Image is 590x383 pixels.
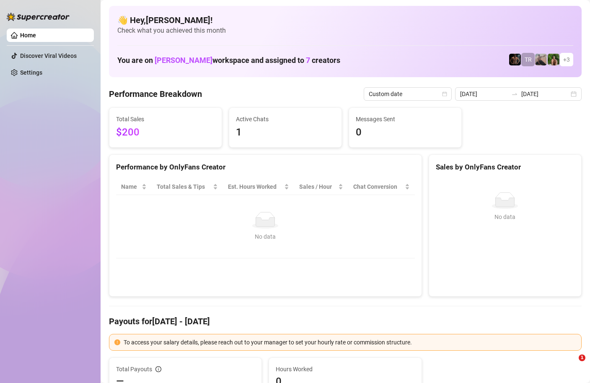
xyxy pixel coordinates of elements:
span: swap-right [511,91,518,97]
img: logo-BBDzfeDw.svg [7,13,70,21]
h4: Payouts for [DATE] - [DATE] [109,315,582,327]
span: Chat Conversion [353,182,403,191]
h4: Performance Breakdown [109,88,202,100]
div: Performance by OnlyFans Creator [116,162,415,173]
span: Total Sales [116,115,215,124]
a: Settings [20,69,42,76]
span: 1 [579,354,585,361]
a: Discover Viral Videos [20,52,77,59]
span: 7 [306,56,310,65]
img: Nathaniel [548,54,559,65]
span: [PERSON_NAME] [155,56,212,65]
div: Est. Hours Worked [228,182,283,191]
span: Hours Worked [276,365,414,374]
img: Trent [509,54,521,65]
span: Check what you achieved this month [117,26,573,35]
span: Name [121,182,140,191]
span: Sales / Hour [299,182,336,191]
span: + 3 [563,55,570,64]
h1: You are on workspace and assigned to creators [117,56,340,65]
span: Total Payouts [116,365,152,374]
h4: 👋 Hey, [PERSON_NAME] ! [117,14,573,26]
div: To access your salary details, please reach out to your manager to set your hourly rate or commis... [124,338,576,347]
input: End date [521,89,569,99]
span: Active Chats [236,115,335,124]
th: Name [116,179,152,195]
span: exclamation-circle [114,339,120,345]
span: to [511,91,518,97]
span: TR [525,55,532,64]
th: Chat Conversion [348,179,415,195]
span: Custom date [369,88,447,100]
th: Total Sales & Tips [152,179,223,195]
img: LC [535,54,547,65]
span: info-circle [155,366,161,372]
div: Sales by OnlyFans Creator [436,162,574,173]
a: Home [20,32,36,39]
span: Messages Sent [356,115,455,124]
span: 1 [236,125,335,141]
span: $200 [116,125,215,141]
th: Sales / Hour [294,179,348,195]
div: No data [439,212,571,221]
span: Total Sales & Tips [157,182,211,191]
input: Start date [460,89,508,99]
div: No data [124,232,406,241]
iframe: Intercom live chat [562,354,582,375]
span: 0 [356,125,455,141]
span: calendar [442,91,447,96]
